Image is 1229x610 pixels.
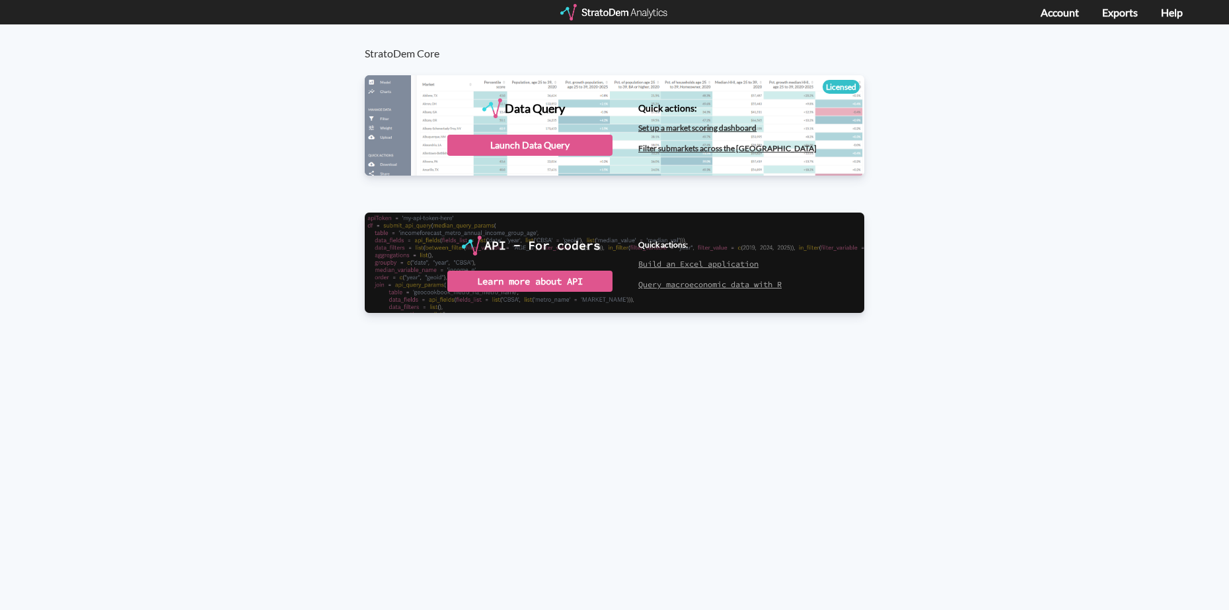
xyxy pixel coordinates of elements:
a: Account [1041,6,1079,18]
h3: StratoDem Core [365,24,878,59]
a: Build an Excel application [638,259,759,269]
div: Learn more about API [447,271,613,292]
div: Launch Data Query [447,135,613,156]
div: Data Query [505,98,565,118]
a: Help [1161,6,1183,18]
a: Filter submarkets across the [GEOGRAPHIC_DATA] [638,143,817,153]
h4: Quick actions: [638,103,817,113]
h4: Quick actions: [638,240,782,249]
div: API - For coders [484,236,601,255]
a: Query macroeconomic data with R [638,279,782,289]
a: Set up a market scoring dashboard [638,123,757,133]
div: Licensed [823,80,860,94]
a: Exports [1102,6,1138,18]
